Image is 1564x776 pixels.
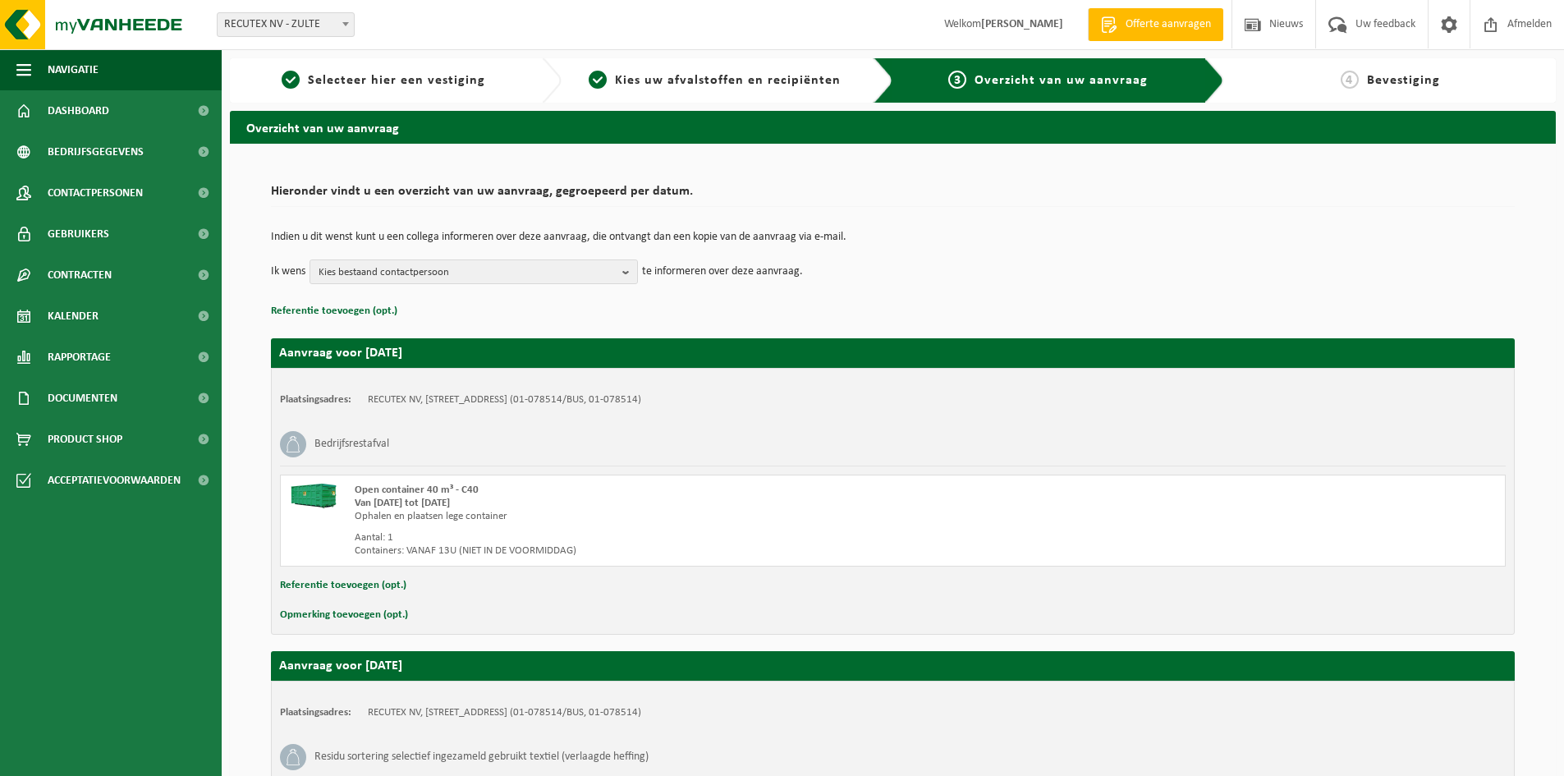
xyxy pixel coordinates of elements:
[238,71,529,90] a: 1Selecteer hier een vestiging
[314,744,649,770] h3: Residu sortering selectief ingezameld gebruikt textiel (verlaagde heffing)
[355,510,959,523] div: Ophalen en plaatsen lege container
[319,260,616,285] span: Kies bestaand contactpersoon
[570,71,860,90] a: 2Kies uw afvalstoffen en recipiënten
[975,74,1148,87] span: Overzicht van uw aanvraag
[355,484,479,495] span: Open container 40 m³ - C40
[280,575,406,596] button: Referentie toevoegen (opt.)
[271,259,305,284] p: Ik wens
[289,484,338,508] img: HK-XC-40-GN-00.png
[218,13,354,36] span: RECUTEX NV - ZULTE
[48,172,143,214] span: Contactpersonen
[1121,16,1215,33] span: Offerte aanvragen
[280,707,351,718] strong: Plaatsingsadres:
[981,18,1063,30] strong: [PERSON_NAME]
[280,394,351,405] strong: Plaatsingsadres:
[1088,8,1223,41] a: Offerte aanvragen
[48,378,117,419] span: Documenten
[48,214,109,255] span: Gebruikers
[48,255,112,296] span: Contracten
[355,544,959,558] div: Containers: VANAF 13U (NIET IN DE VOORMIDDAG)
[271,301,397,322] button: Referentie toevoegen (opt.)
[948,71,966,89] span: 3
[230,111,1556,143] h2: Overzicht van uw aanvraag
[48,337,111,378] span: Rapportage
[217,12,355,37] span: RECUTEX NV - ZULTE
[279,347,402,360] strong: Aanvraag voor [DATE]
[271,232,1515,243] p: Indien u dit wenst kunt u een collega informeren over deze aanvraag, die ontvangt dan een kopie v...
[310,259,638,284] button: Kies bestaand contactpersoon
[368,706,641,719] td: RECUTEX NV, [STREET_ADDRESS] (01-078514/BUS, 01-078514)
[615,74,841,87] span: Kies uw afvalstoffen en recipiënten
[48,460,181,501] span: Acceptatievoorwaarden
[368,393,641,406] td: RECUTEX NV, [STREET_ADDRESS] (01-078514/BUS, 01-078514)
[1367,74,1440,87] span: Bevestiging
[589,71,607,89] span: 2
[271,185,1515,207] h2: Hieronder vindt u een overzicht van uw aanvraag, gegroepeerd per datum.
[355,498,450,508] strong: Van [DATE] tot [DATE]
[48,419,122,460] span: Product Shop
[279,659,402,673] strong: Aanvraag voor [DATE]
[308,74,485,87] span: Selecteer hier een vestiging
[48,49,99,90] span: Navigatie
[355,531,959,544] div: Aantal: 1
[314,431,389,457] h3: Bedrijfsrestafval
[48,131,144,172] span: Bedrijfsgegevens
[642,259,803,284] p: te informeren over deze aanvraag.
[48,90,109,131] span: Dashboard
[48,296,99,337] span: Kalender
[1341,71,1359,89] span: 4
[282,71,300,89] span: 1
[280,604,408,626] button: Opmerking toevoegen (opt.)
